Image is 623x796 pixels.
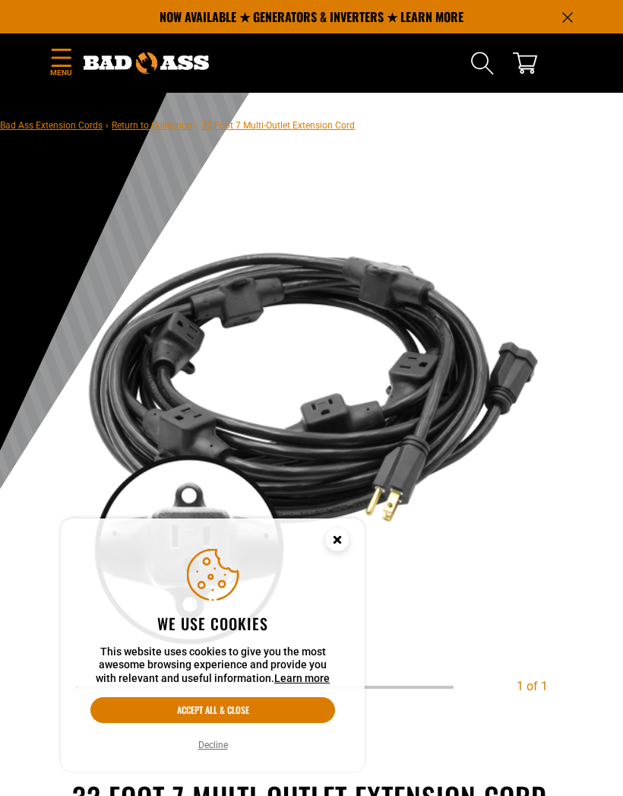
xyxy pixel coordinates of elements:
[49,67,72,78] span: Menu
[90,697,335,723] button: Accept all & close
[517,677,548,696] div: 1 of 1
[84,52,209,74] img: Bad Ass Extension Cords
[274,672,330,684] a: Learn more
[75,190,548,663] img: black
[195,120,198,131] span: ›
[49,46,72,81] summary: Menu
[470,51,495,75] summary: Search
[90,645,335,686] p: This website uses cookies to give you the most awesome browsing experience and provide you with r...
[106,120,109,131] span: ›
[90,614,335,633] h2: We use cookies
[194,737,232,753] button: Decline
[112,120,192,131] a: Return to Collection
[61,519,365,772] aside: Cookie Consent
[201,120,355,131] span: 32 Foot 7 Multi-Outlet Extension Cord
